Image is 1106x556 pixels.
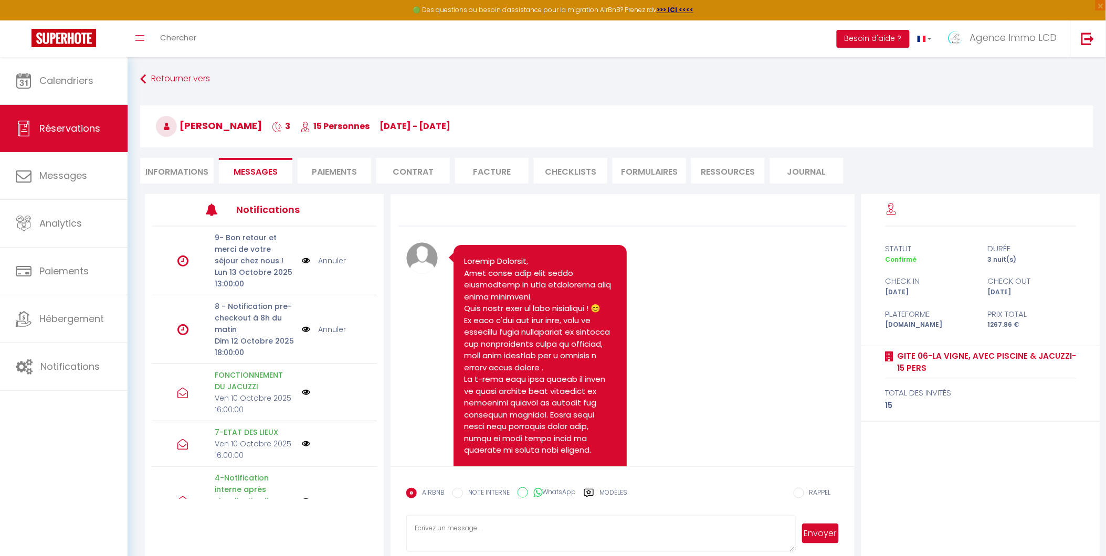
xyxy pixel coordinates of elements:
span: [DATE] - [DATE] [380,120,450,132]
li: Ressources [691,158,765,184]
img: NO IMAGE [302,324,310,335]
p: Lun 13 Octobre 2025 13:00:00 [215,266,294,290]
button: Envoyer [802,523,839,543]
img: NO IMAGE [302,388,310,397]
li: Journal [770,158,844,184]
a: Retourner vers [140,70,1093,89]
a: >>> ICI <<<< [657,5,693,14]
span: Messages [234,166,278,178]
span: Réservations [39,122,100,135]
img: ... [947,30,963,46]
a: ... Agence Immo LCD [940,20,1070,57]
li: Paiements [298,158,371,184]
div: statut [878,242,981,255]
div: 15 [886,399,1077,412]
p: 7-ETAT DES LIEUX [215,426,294,438]
span: Confirmé [886,255,917,264]
p: Ven 10 Octobre 2025 16:00:00 [215,438,294,461]
span: Calendriers [39,74,93,87]
img: NO IMAGE [302,440,310,448]
span: Agence Immo LCD [970,31,1057,44]
div: check out [981,275,1083,287]
div: Prix total [981,308,1083,320]
div: 3 nuit(s) [981,255,1083,265]
button: Besoin d'aide ? [837,30,910,48]
span: Notifications [40,360,100,373]
img: logout [1081,32,1094,45]
p: Dim 12 Octobre 2025 18:00:00 [215,335,294,358]
div: Plateforme [878,308,981,320]
a: Chercher [152,20,204,57]
li: Facture [455,158,529,184]
label: Modèles [599,488,627,506]
span: [PERSON_NAME] [156,119,262,132]
div: durée [981,242,1083,255]
span: Hébergement [39,312,104,325]
span: Paiements [39,264,89,277]
img: NO IMAGE [302,255,310,266]
span: Analytics [39,217,82,230]
div: check in [878,275,981,287]
label: RAPPEL [804,488,831,499]
p: 4-Notification interne après visualisation lien paiement [215,472,294,518]
div: total des invités [886,387,1077,399]
a: Annuler [318,255,346,266]
p: 9- Bon retour et merci de votre séjour chez nous ! [215,232,294,266]
label: WhatsApp [528,487,576,499]
li: FORMULAIRES [613,158,686,184]
span: 15 Personnes [300,120,370,132]
label: NOTE INTERNE [463,488,510,499]
li: CHECKLISTS [534,158,607,184]
img: Super Booking [31,29,96,47]
div: [DOMAIN_NAME] [878,320,981,330]
li: Contrat [376,158,450,184]
a: Gite 06-La Vigne, avec piscine & jacuzzi-15 pers [894,350,1077,375]
img: avatar.png [406,242,438,274]
div: [DATE] [878,287,981,297]
span: Chercher [160,32,196,43]
div: 1267.86 € [981,320,1083,330]
span: 3 [272,120,290,132]
p: Ven 10 Octobre 2025 16:00:00 [215,392,294,415]
label: AIRBNB [417,488,445,499]
p: FONCTIONNEMENT DU JACUZZI [215,369,294,392]
a: Annuler [318,324,346,335]
span: Messages [39,169,87,182]
img: NO IMAGE [302,497,310,505]
h3: Notifications [236,198,330,221]
div: [DATE] [981,287,1083,297]
p: 8 - Notification pre-checkout à 8h du matin [215,301,294,335]
li: Informations [140,158,214,184]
